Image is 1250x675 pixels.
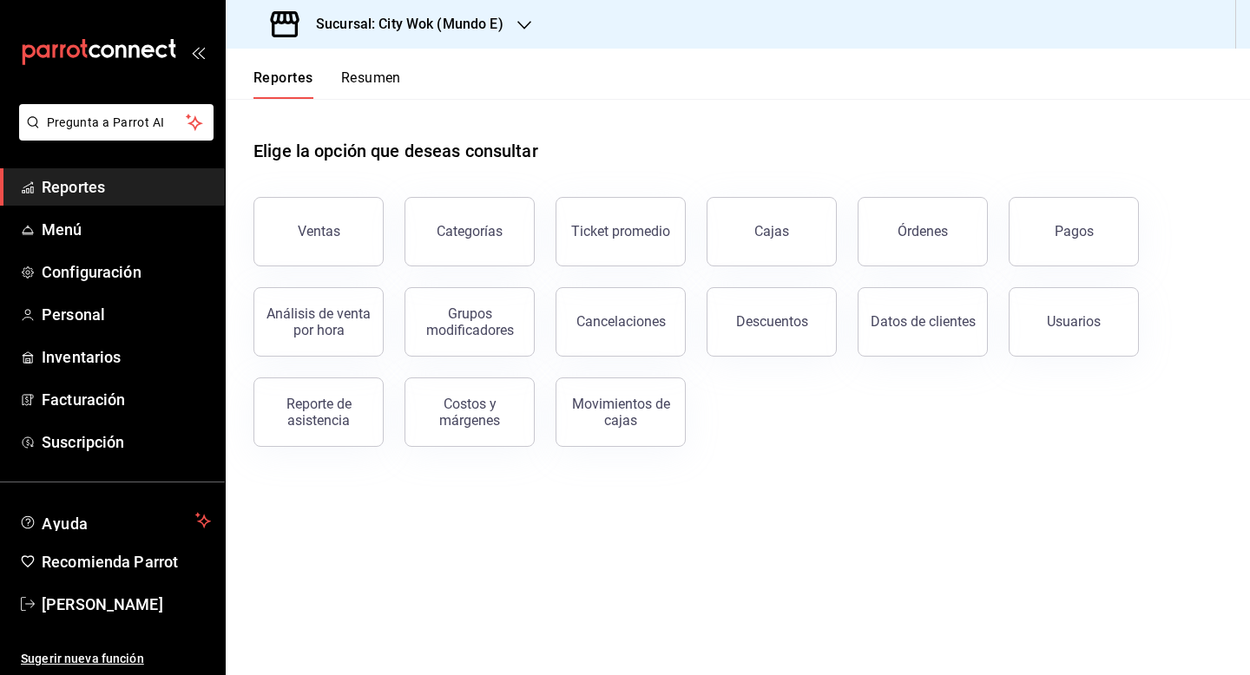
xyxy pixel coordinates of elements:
[871,313,976,330] div: Datos de clientes
[47,114,187,132] span: Pregunta a Parrot AI
[42,260,211,284] span: Configuración
[576,313,666,330] div: Cancelaciones
[1009,287,1139,357] button: Usuarios
[567,396,674,429] div: Movimientos de cajas
[736,313,808,330] div: Descuentos
[858,197,988,266] button: Órdenes
[42,430,211,454] span: Suscripción
[253,377,384,447] button: Reporte de asistencia
[265,305,372,338] div: Análisis de venta por hora
[1055,223,1094,239] div: Pagos
[405,287,535,357] button: Grupos modificadores
[42,388,211,411] span: Facturación
[42,218,211,241] span: Menú
[707,287,837,357] button: Descuentos
[253,138,538,164] h1: Elige la opción que deseas consultar
[253,197,384,266] button: Ventas
[341,69,401,99] button: Resumen
[21,650,211,668] span: Sugerir nueva función
[405,197,535,266] button: Categorías
[253,69,401,99] div: navigation tabs
[1009,197,1139,266] button: Pagos
[42,303,211,326] span: Personal
[19,104,214,141] button: Pregunta a Parrot AI
[298,223,340,239] div: Ventas
[416,396,523,429] div: Costos y márgenes
[754,223,789,239] div: Cajas
[42,175,211,199] span: Reportes
[556,287,686,357] button: Cancelaciones
[42,550,211,573] span: Recomienda Parrot
[253,69,313,99] button: Reportes
[707,197,837,266] button: Cajas
[302,14,503,35] h3: Sucursal: City Wok (Mundo E)
[191,45,205,59] button: open_drawer_menu
[265,396,372,429] div: Reporte de asistencia
[42,593,211,616] span: [PERSON_NAME]
[12,126,214,144] a: Pregunta a Parrot AI
[405,377,535,447] button: Costos y márgenes
[1047,313,1101,330] div: Usuarios
[898,223,948,239] div: Órdenes
[42,345,211,369] span: Inventarios
[571,223,670,239] div: Ticket promedio
[253,287,384,357] button: Análisis de venta por hora
[556,197,686,266] button: Ticket promedio
[858,287,988,357] button: Datos de clientes
[42,510,188,531] span: Ayuda
[416,305,523,338] div: Grupos modificadores
[437,223,503,239] div: Categorías
[556,377,686,447] button: Movimientos de cajas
